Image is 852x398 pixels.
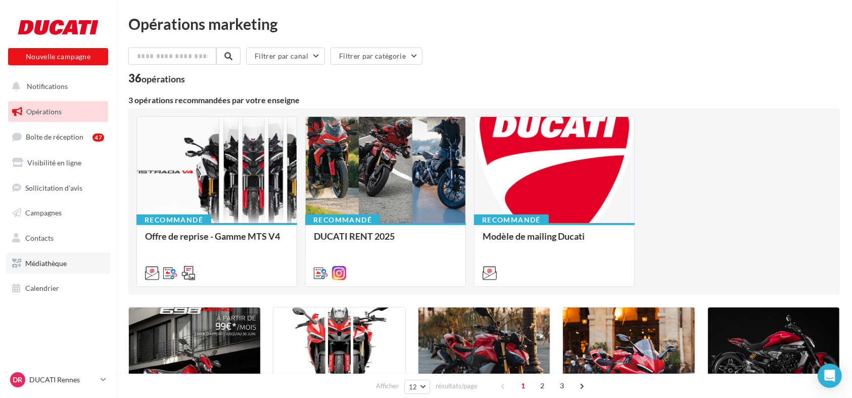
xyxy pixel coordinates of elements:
[27,158,81,167] span: Visibilité en ligne
[436,381,478,391] span: résultats/page
[26,132,83,141] span: Boîte de réception
[145,231,289,251] div: Offre de reprise - Gamme MTS V4
[141,74,185,83] div: opérations
[515,378,531,394] span: 1
[246,48,325,65] button: Filtrer par canal
[8,48,108,65] button: Nouvelle campagne
[128,73,185,84] div: 36
[136,214,211,226] div: Recommandé
[128,96,840,104] div: 3 opérations recommandées par votre enseigne
[6,202,110,224] a: Campagnes
[483,231,626,251] div: Modèle de mailing Ducati
[6,152,110,173] a: Visibilité en ligne
[25,284,59,292] span: Calendrier
[6,178,110,199] a: Sollicitation d'avis
[330,48,422,65] button: Filtrer par catégorie
[818,364,842,388] div: Open Intercom Messenger
[305,214,380,226] div: Recommandé
[25,183,82,192] span: Sollicitation d'avis
[6,253,110,274] a: Médiathèque
[376,381,399,391] span: Afficher
[6,228,110,249] a: Contacts
[25,234,54,242] span: Contacts
[6,76,106,97] button: Notifications
[128,16,840,31] div: Opérations marketing
[554,378,571,394] span: 3
[6,126,110,148] a: Boîte de réception47
[29,375,97,385] p: DUCATI Rennes
[8,370,108,389] a: DR DUCATI Rennes
[409,383,417,391] span: 12
[535,378,551,394] span: 2
[6,278,110,299] a: Calendrier
[26,107,62,116] span: Opérations
[314,231,457,251] div: DUCATI RENT 2025
[25,208,62,217] span: Campagnes
[25,259,67,268] span: Médiathèque
[474,214,549,226] div: Recommandé
[404,380,430,394] button: 12
[6,101,110,122] a: Opérations
[27,82,68,91] span: Notifications
[92,134,104,142] div: 47
[13,375,23,385] span: DR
